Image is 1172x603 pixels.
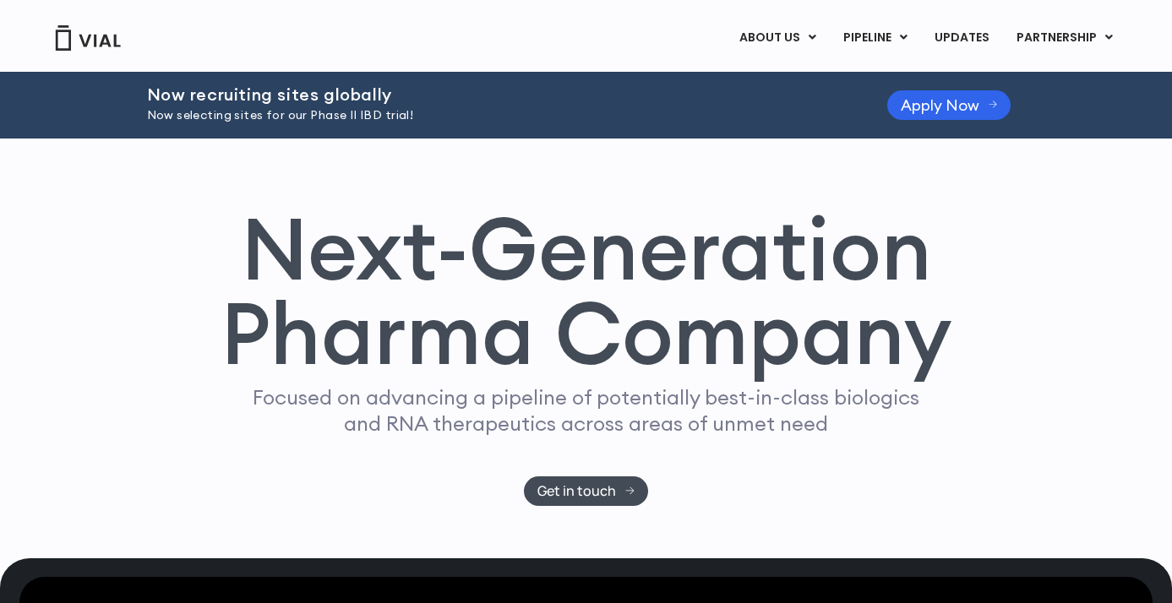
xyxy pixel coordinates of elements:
img: Vial Logo [54,25,122,51]
p: Now selecting sites for our Phase II IBD trial! [147,106,845,125]
span: Apply Now [901,99,979,111]
h2: Now recruiting sites globally [147,85,845,104]
a: PIPELINEMenu Toggle [830,24,920,52]
a: ABOUT USMenu Toggle [726,24,829,52]
a: UPDATES [921,24,1002,52]
h1: Next-Generation Pharma Company [221,206,952,377]
a: Get in touch [524,476,648,506]
a: PARTNERSHIPMenu Toggle [1003,24,1126,52]
a: Apply Now [887,90,1011,120]
span: Get in touch [537,485,616,497]
p: Focused on advancing a pipeline of potentially best-in-class biologics and RNA therapeutics acros... [246,384,927,437]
